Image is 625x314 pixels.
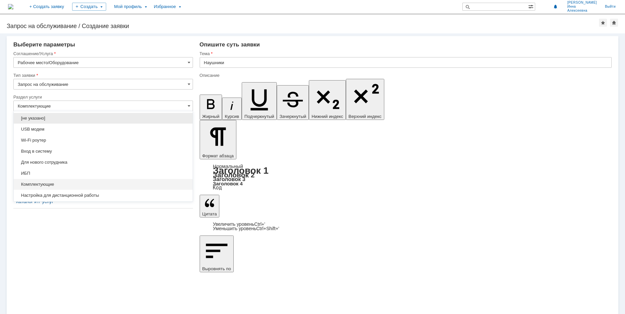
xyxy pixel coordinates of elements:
[311,114,343,119] span: Нижний индекс
[18,193,189,198] span: Настройка для дистанционной работы
[200,222,612,231] div: Цитата
[277,85,309,120] button: Зачеркнутый
[213,165,269,176] a: Заголовок 1
[567,9,597,13] span: Алексеевна
[202,153,234,158] span: Формат абзаца
[346,79,384,120] button: Верхний индекс
[200,195,220,217] button: Цитата
[256,226,279,231] span: Ctrl+Shift+'
[13,95,192,99] div: Раздел услуги
[13,73,192,77] div: Тип заявки
[18,138,189,143] span: Wi-Fi роутер
[8,4,13,9] a: Перейти на домашнюю страницу
[18,171,189,176] span: ИБП
[349,114,382,119] span: Верхний индекс
[213,226,279,231] a: Decrease
[200,95,222,120] button: Жирный
[213,171,255,179] a: Заголовок 2
[528,3,535,9] span: Расширенный поиск
[567,5,597,9] span: Инна
[213,163,243,169] a: Нормальный
[202,266,231,271] span: Выровнять по
[18,127,189,132] span: USB модем
[213,185,222,191] a: Код
[18,160,189,165] span: Для нового сотрудника
[202,114,220,119] span: Жирный
[3,3,97,8] div: Прошу произвести замену гарнитура.
[18,149,189,154] span: Вход в систему
[200,41,260,48] span: Опишите суть заявки
[242,82,277,120] button: Подчеркнутый
[222,98,242,120] button: Курсив
[567,1,597,5] span: [PERSON_NAME]
[200,73,610,77] div: Описание
[200,164,612,190] div: Формат абзаца
[279,114,306,119] span: Зачеркнутый
[309,80,346,120] button: Нижний индекс
[202,211,217,216] span: Цитата
[18,182,189,187] span: Комплектующие
[213,176,245,182] a: Заголовок 3
[72,3,106,11] div: Создать
[200,51,610,56] div: Тема
[610,19,618,27] div: Сделать домашней страницей
[13,51,192,56] div: Соглашение/Услуга
[213,181,243,186] a: Заголовок 4
[225,114,239,119] span: Курсив
[13,41,75,48] span: Выберите параметры
[200,235,234,272] button: Выровнять по
[254,221,265,227] span: Ctrl+'
[599,19,607,27] div: Добавить в избранное
[200,120,236,159] button: Формат абзаца
[18,116,189,121] span: [не указано]
[8,4,13,9] img: logo
[244,114,274,119] span: Подчеркнутый
[213,221,265,227] a: Increase
[7,23,599,29] div: Запрос на обслуживание / Создание заявки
